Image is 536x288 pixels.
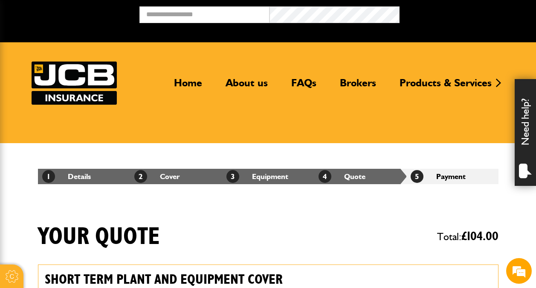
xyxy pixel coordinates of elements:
span: 4 [319,170,331,183]
img: JCB Insurance Services logo [32,62,117,105]
span: 104.00 [467,230,498,243]
span: 5 [411,170,423,183]
li: Payment [406,169,498,184]
a: Home [168,76,209,96]
h1: Your quote [38,223,160,251]
a: Brokers [333,76,382,96]
span: 2 [134,170,147,183]
h2: Short term plant and equipment cover [45,271,339,288]
a: 3Equipment [226,172,288,181]
a: Products & Services [393,76,498,96]
a: JCB Insurance Services [32,62,117,105]
span: Total: [437,227,498,247]
a: FAQs [285,76,323,96]
span: 1 [42,170,55,183]
button: Broker Login [400,6,530,20]
li: Quote [314,169,406,184]
div: Need help? [515,79,536,186]
span: 3 [226,170,239,183]
a: About us [219,76,274,96]
a: 1Details [42,172,91,181]
a: 2Cover [134,172,180,181]
span: £ [461,230,498,243]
